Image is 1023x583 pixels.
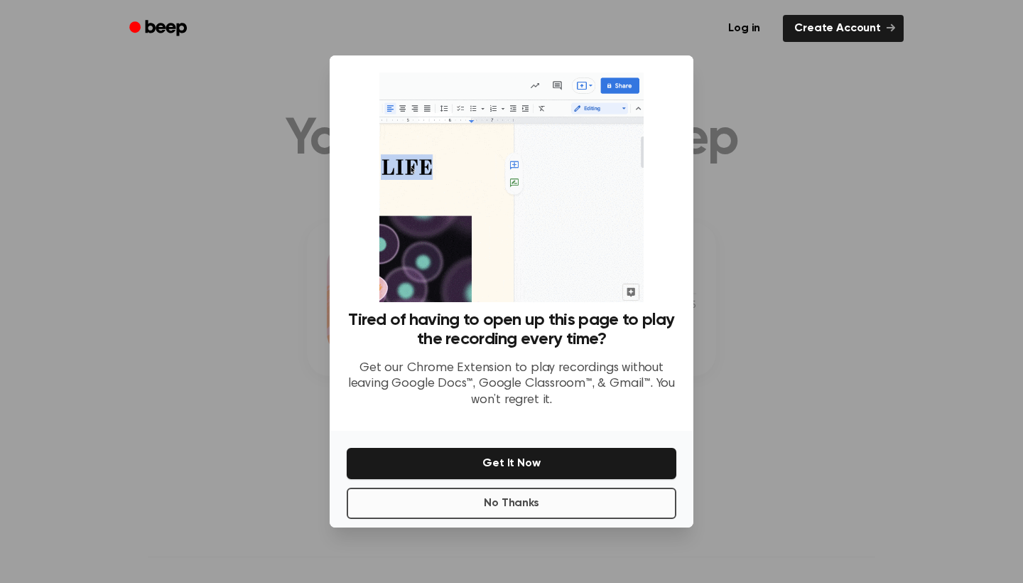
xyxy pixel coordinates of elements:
[714,12,774,45] a: Log in
[379,73,643,302] img: Beep extension in action
[119,15,200,43] a: Beep
[347,488,676,519] button: No Thanks
[347,311,676,349] h3: Tired of having to open up this page to play the recording every time?
[783,15,904,42] a: Create Account
[347,448,676,479] button: Get It Now
[347,360,676,409] p: Get our Chrome Extension to play recordings without leaving Google Docs™, Google Classroom™, & Gm...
